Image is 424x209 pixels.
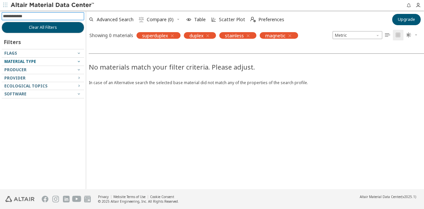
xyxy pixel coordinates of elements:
button: Tile View [393,30,403,40]
button: Software [2,90,84,98]
span: duplex [189,32,203,38]
a: Cookie Consent [150,194,174,199]
span: Metric [333,31,382,39]
span: Ecological Topics [4,83,47,89]
button: Material Type [2,58,84,66]
a: Privacy [98,194,109,199]
i:  [385,32,390,38]
button: Provider [2,74,84,82]
div: (v2025.1) [360,194,416,199]
span: Upgrade [398,17,415,22]
button: Clear All Filters [2,22,84,33]
button: Ecological Topics [2,82,84,90]
span: Advanced Search [97,17,133,22]
span: Flags [4,50,17,56]
img: Altair Material Data Center [11,2,95,9]
span: Compare (0) [147,17,174,22]
span: stainless [225,32,244,38]
span: Scatter Plot [219,17,245,22]
button: Producer [2,66,84,74]
i:  [139,17,144,22]
span: Producer [4,67,26,73]
i:  [406,32,411,38]
span: Provider [4,75,26,81]
span: Table [194,17,206,22]
div: © 2025 Altair Engineering, Inc. All Rights Reserved. [98,199,179,204]
span: Altair Material Data Center [360,194,401,199]
span: superduplex [142,32,168,38]
button: Flags [2,49,84,57]
a: Website Terms of Use [113,194,145,199]
i:  [250,17,256,22]
img: Altair Engineering [5,196,34,202]
span: Software [4,91,26,97]
span: Material Type [4,59,36,64]
span: Clear All Filters [29,25,57,30]
span: Preferences [258,17,284,22]
div: Showing 0 materials [89,32,133,38]
span: magnetic [265,32,286,38]
div: Filters [2,33,24,49]
button: Upgrade [392,14,421,25]
i:  [396,32,401,38]
button: Theme [403,30,421,40]
div: Unit System [333,31,382,39]
button: Table View [382,30,393,40]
